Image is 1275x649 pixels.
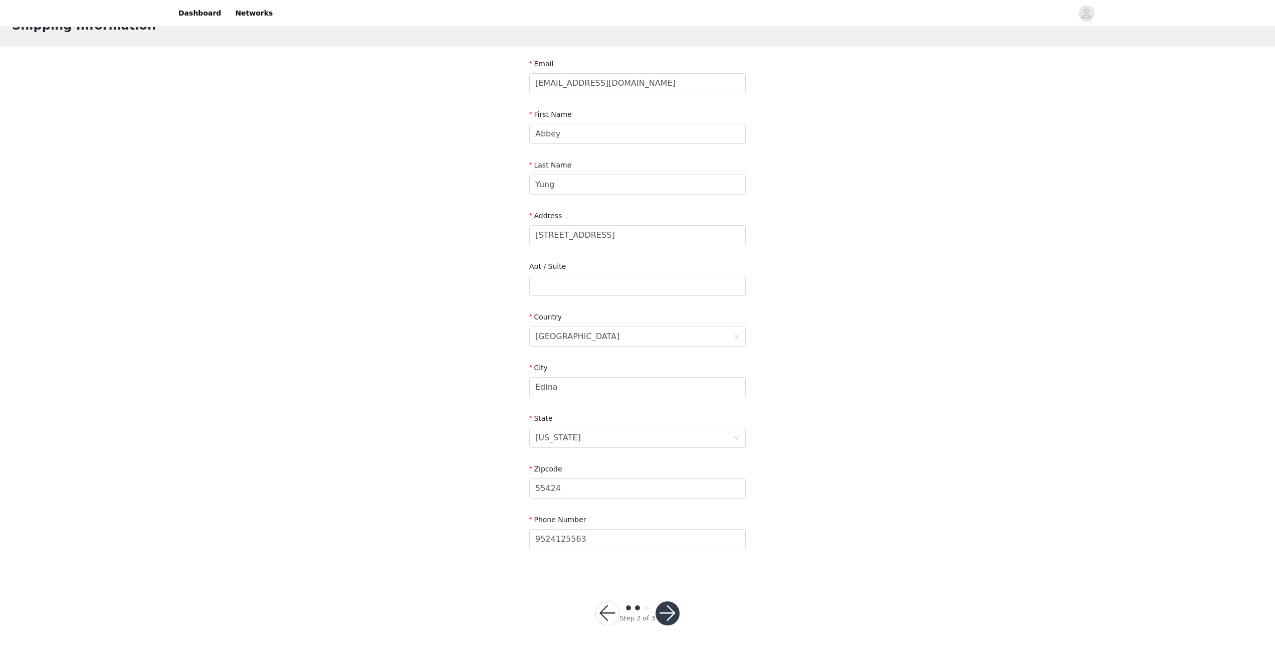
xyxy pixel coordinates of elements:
div: avatar [1082,6,1091,22]
i: icon: down [734,334,740,341]
i: icon: down [734,435,740,442]
label: Address [529,212,562,220]
div: Step 2 of 3 [619,613,655,623]
label: Country [529,313,562,321]
label: First Name [529,110,572,118]
a: Networks [229,2,279,25]
a: Dashboard [172,2,227,25]
label: Phone Number [529,516,586,524]
div: Minnesota [535,428,581,447]
label: City [529,364,548,372]
label: Email [529,60,553,68]
label: Apt / Suite [529,262,566,270]
div: United States [535,327,619,346]
label: State [529,414,553,422]
label: Zipcode [529,465,562,473]
label: Last Name [529,161,571,169]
